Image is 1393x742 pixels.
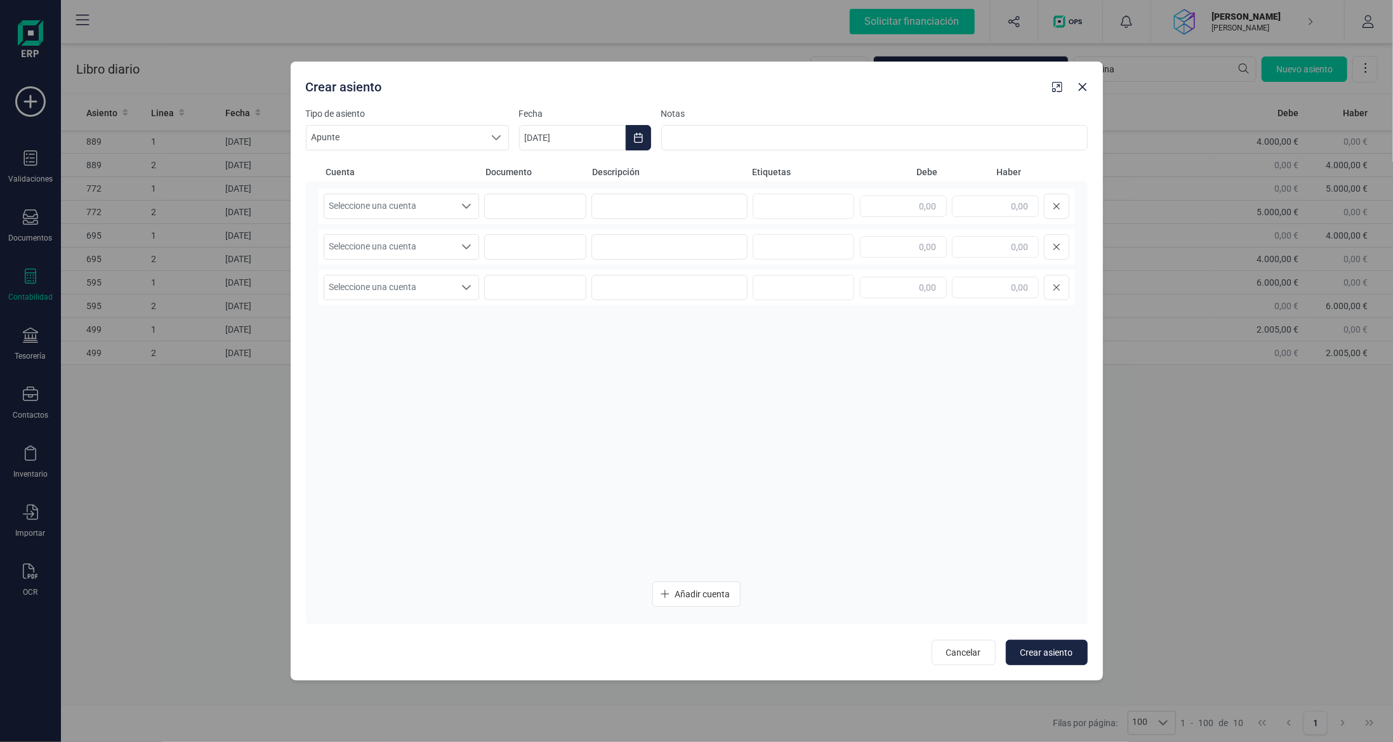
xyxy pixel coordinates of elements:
[675,588,730,600] span: Añadir cuenta
[753,166,854,178] span: Etiquetas
[952,277,1039,298] input: 0,00
[455,194,479,218] div: Seleccione una cuenta
[860,277,947,298] input: 0,00
[1020,646,1073,659] span: Crear asiento
[324,194,455,218] span: Seleccione una cuenta
[946,646,981,659] span: Cancelar
[943,166,1022,178] span: Haber
[860,236,947,258] input: 0,00
[326,166,481,178] span: Cuenta
[1006,640,1088,665] button: Crear asiento
[952,195,1039,217] input: 0,00
[455,235,479,259] div: Seleccione una cuenta
[593,166,748,178] span: Descripción
[952,236,1039,258] input: 0,00
[306,107,509,120] label: Tipo de asiento
[301,73,1047,96] div: Crear asiento
[661,107,1088,120] label: Notas
[626,125,651,150] button: Choose Date
[324,275,455,300] span: Seleccione una cuenta
[932,640,996,665] button: Cancelar
[324,235,455,259] span: Seleccione una cuenta
[307,126,484,150] span: Apunte
[860,195,947,217] input: 0,00
[455,275,479,300] div: Seleccione una cuenta
[859,166,938,178] span: Debe
[519,107,651,120] label: Fecha
[652,581,741,607] button: Añadir cuenta
[486,166,588,178] span: Documento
